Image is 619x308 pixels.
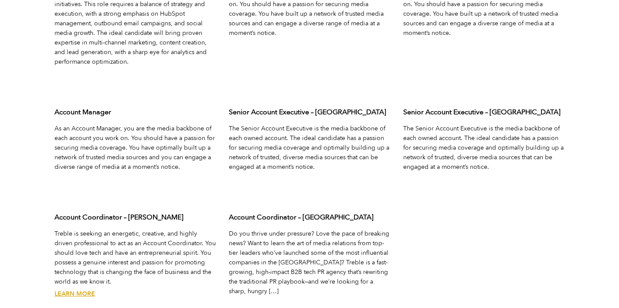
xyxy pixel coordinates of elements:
p: As an Account Manager, you are the media backbone of each account you work on. You should have a ... [54,124,216,172]
h3: Account Coordinator – [PERSON_NAME] [54,212,216,222]
p: Do you thrive under pressure? Love the pace of breaking news? Want to learn the art of media rela... [229,229,390,296]
h3: Account Coordinator – [GEOGRAPHIC_DATA] [229,212,390,222]
p: Treble is seeking an energetic, creative, and highly driven professional to act as an Account Coo... [54,229,216,287]
p: The Senior Account Executive is the media backbone of each owned account. The ideal candidate has... [229,124,390,172]
a: Account Coordinator – Austin [54,290,95,298]
h3: Account Manager [54,107,216,117]
h3: Senior Account Executive – [GEOGRAPHIC_DATA] [403,107,565,117]
h3: Senior Account Executive – [GEOGRAPHIC_DATA] [229,107,390,117]
p: The Senior Account Executive is the media backbone of each owned account. The ideal candidate has... [403,124,565,172]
